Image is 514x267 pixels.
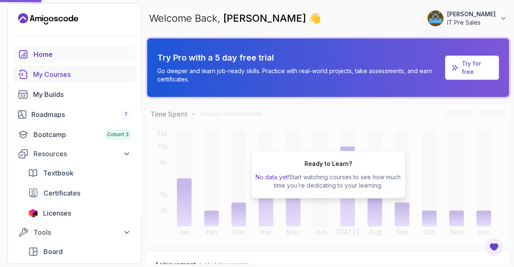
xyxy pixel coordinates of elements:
a: builds [13,86,136,103]
p: Start watching courses to see how much time you’re dedicating to your learning. [255,173,402,190]
a: Try for free [462,59,492,76]
a: courses [13,66,136,83]
span: 7 [124,111,128,118]
button: user profile image[PERSON_NAME]IT Pre Sales [427,10,507,27]
div: My Courses [33,69,131,79]
span: No data yet! [256,173,289,181]
a: board [23,243,136,260]
span: 👋 [307,10,325,27]
a: Try for free [445,56,499,80]
a: roadmaps [13,106,136,123]
p: Try Pro with a 5 day free trial [157,52,442,64]
a: Landing page [18,12,78,25]
img: jetbrains icon [28,209,38,217]
p: [PERSON_NAME] [447,10,496,18]
span: [PERSON_NAME] [223,12,309,24]
img: user profile image [427,10,443,26]
p: Go deeper and learn job-ready skills. Practice with real-world projects, take assessments, and ea... [157,67,442,84]
a: textbook [23,165,136,181]
a: bootcamp [13,126,136,143]
div: Tools [33,227,131,237]
p: IT Pre Sales [447,18,496,27]
h2: Ready to Learn? [304,160,352,168]
div: Roadmaps [31,109,131,120]
a: certificates [23,185,136,201]
p: Welcome Back, [149,12,321,25]
a: licenses [23,205,136,221]
span: Licenses [43,208,71,218]
button: Open Feedback Button [484,237,504,257]
span: Board [43,247,63,257]
div: Home [33,49,131,59]
span: Certificates [43,188,80,198]
a: home [13,46,136,63]
span: Textbook [43,168,74,178]
span: Cohort 3 [107,131,129,138]
button: Resources [13,146,136,161]
div: My Builds [33,89,131,99]
button: Tools [13,225,136,240]
div: Bootcamp [33,130,131,140]
div: Resources [33,149,131,159]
